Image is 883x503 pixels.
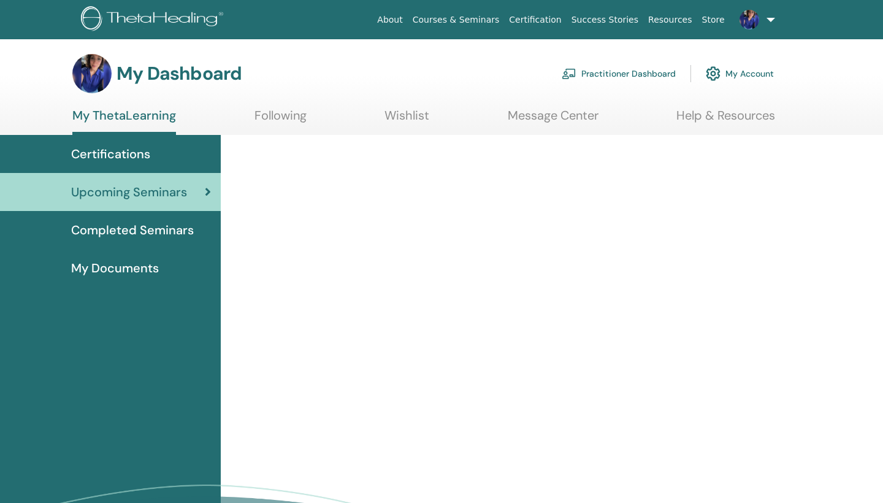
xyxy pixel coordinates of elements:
[562,68,576,79] img: chalkboard-teacher.svg
[72,54,112,93] img: default.jpg
[384,108,429,132] a: Wishlist
[71,183,187,201] span: Upcoming Seminars
[81,6,227,34] img: logo.png
[740,10,759,29] img: default.jpg
[71,221,194,239] span: Completed Seminars
[706,63,721,84] img: cog.svg
[643,9,697,31] a: Resources
[706,60,774,87] a: My Account
[71,145,150,163] span: Certifications
[567,9,643,31] a: Success Stories
[562,60,676,87] a: Practitioner Dashboard
[408,9,505,31] a: Courses & Seminars
[697,9,730,31] a: Store
[508,108,598,132] a: Message Center
[72,108,176,135] a: My ThetaLearning
[71,259,159,277] span: My Documents
[372,9,407,31] a: About
[504,9,566,31] a: Certification
[117,63,242,85] h3: My Dashboard
[254,108,307,132] a: Following
[676,108,775,132] a: Help & Resources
